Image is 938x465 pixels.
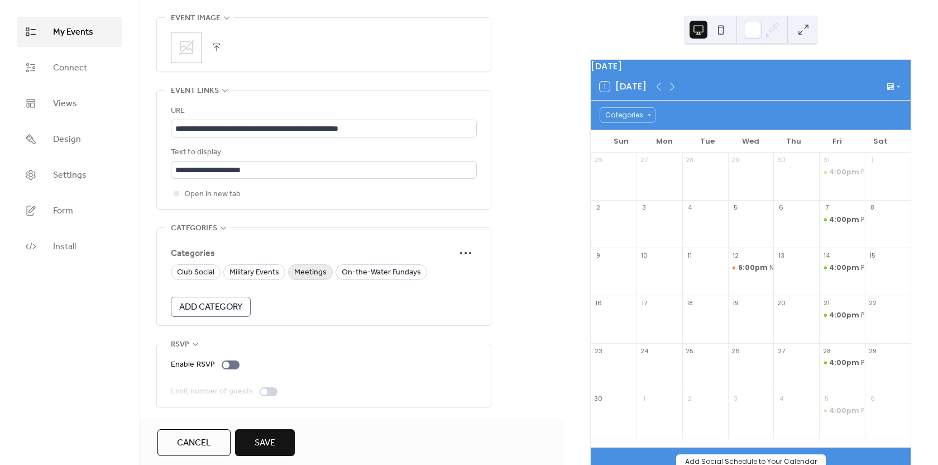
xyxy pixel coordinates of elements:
[731,156,740,164] div: 29
[777,203,785,212] div: 6
[731,394,740,402] div: 3
[859,130,902,153] div: Sat
[868,203,877,212] div: 8
[777,299,785,307] div: 20
[819,406,865,416] div: Potluck Night (free event)
[594,394,602,402] div: 30
[17,160,122,190] a: Settings
[686,394,694,402] div: 2
[822,347,831,355] div: 28
[600,130,643,153] div: Sun
[640,347,648,355] div: 24
[640,394,648,402] div: 1
[177,436,211,450] span: Cancel
[342,266,421,279] span: On-the-Water Fundays
[728,263,774,273] div: NYCLB Board Meeting
[157,429,231,456] button: Cancel
[822,299,831,307] div: 21
[640,156,648,164] div: 27
[640,251,648,259] div: 10
[17,17,122,47] a: My Events
[729,130,772,153] div: Wed
[171,84,219,98] span: Event links
[738,263,769,273] span: 6:00pm
[829,168,861,177] span: 4:00pm
[53,169,87,182] span: Settings
[686,347,694,355] div: 25
[686,299,694,307] div: 18
[731,347,740,355] div: 26
[868,299,877,307] div: 22
[171,12,221,25] span: Event image
[829,358,861,368] span: 4:00pm
[829,311,861,320] span: 4:00pm
[640,299,648,307] div: 17
[686,130,729,153] div: Tue
[686,251,694,259] div: 11
[171,105,475,118] div: URL
[171,338,189,352] span: RSVP
[53,61,87,75] span: Connect
[822,156,831,164] div: 31
[294,266,327,279] span: Meetings
[829,406,861,416] span: 4:00pm
[53,97,77,111] span: Views
[822,251,831,259] div: 14
[17,196,122,226] a: Form
[777,347,785,355] div: 27
[596,79,650,94] button: 1[DATE]
[171,247,454,260] span: Categories
[17,53,122,83] a: Connect
[686,156,694,164] div: 28
[731,299,740,307] div: 19
[868,347,877,355] div: 29
[868,394,877,402] div: 6
[179,301,242,314] span: Add Category
[255,436,275,450] span: Save
[171,146,475,159] div: Text to display
[53,133,81,146] span: Design
[594,299,602,307] div: 16
[594,156,602,164] div: 26
[822,203,831,212] div: 7
[777,394,785,402] div: 4
[769,263,842,273] div: NYCLB Board Meeting
[229,266,279,279] span: Military Events
[772,130,815,153] div: Thu
[819,358,865,368] div: Potluck Night (free event)
[829,263,861,273] span: 4:00pm
[171,297,251,317] button: Add Category
[171,385,253,398] div: Limit number of guests
[591,60,911,73] div: [DATE]
[171,222,217,235] span: Categories
[171,358,215,372] div: Enable RSVP
[17,231,122,262] a: Install
[777,156,785,164] div: 30
[686,203,694,212] div: 4
[640,203,648,212] div: 3
[17,88,122,118] a: Views
[184,188,241,201] span: Open in new tab
[235,429,295,456] button: Save
[819,263,865,273] div: Potluck Night (free event)
[53,205,73,218] span: Form
[868,251,877,259] div: 15
[17,124,122,154] a: Design
[53,26,93,39] span: My Events
[731,203,740,212] div: 5
[815,130,858,153] div: Fri
[643,130,686,153] div: Mon
[594,347,602,355] div: 23
[819,168,865,177] div: Potluck Night (free event)
[731,251,740,259] div: 12
[177,266,214,279] span: Club Social
[594,203,602,212] div: 2
[171,32,202,63] div: ;
[819,311,865,320] div: Potluck Night (free event)
[868,156,877,164] div: 1
[594,251,602,259] div: 9
[822,394,831,402] div: 5
[777,251,785,259] div: 13
[819,215,865,225] div: Potluck Night (free event)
